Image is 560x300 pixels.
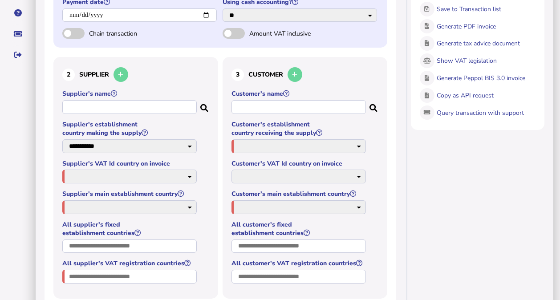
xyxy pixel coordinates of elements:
label: All customer's VAT registration countries [231,259,367,268]
div: 2 [62,69,75,81]
span: Chain transaction [89,29,183,38]
label: Customer's main establishment country [231,190,367,198]
div: 3 [231,69,244,81]
h3: Customer [231,66,378,83]
label: Supplier's main establishment country [62,190,198,198]
section: Define the seller [53,57,218,299]
span: Amount VAT inclusive [249,29,343,38]
label: Supplier's establishment country making the supply [62,120,198,137]
label: Supplier's name [62,89,198,98]
label: Supplier's VAT Id country on invoice [62,159,198,168]
label: All customer's fixed establishment countries [231,220,367,237]
h3: Supplier [62,66,209,83]
label: Customer's name [231,89,367,98]
button: Add a new supplier to the database [114,67,128,82]
label: Customer's establishment country receiving the supply [231,120,367,137]
button: Add a new customer to the database [288,67,302,82]
i: Search for a dummy seller [200,101,209,109]
label: All supplier's VAT registration countries [62,259,198,268]
label: All supplier's fixed establishment countries [62,220,198,237]
button: Sign out [8,45,27,64]
button: Help pages [8,4,27,22]
button: Raise a support ticket [8,24,27,43]
label: Customer's VAT Id country on invoice [231,159,367,168]
i: Search for a dummy customer [369,101,378,109]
